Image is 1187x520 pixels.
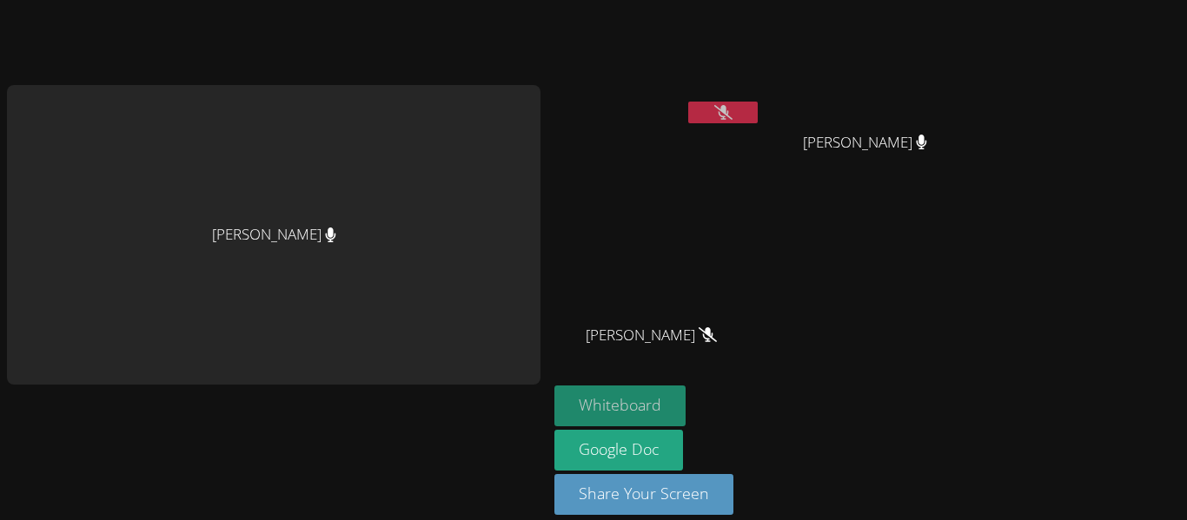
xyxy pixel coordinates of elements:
button: Share Your Screen [554,474,733,515]
span: [PERSON_NAME] [586,323,717,348]
button: Whiteboard [554,385,686,426]
div: [PERSON_NAME] [7,85,540,385]
span: [PERSON_NAME] [803,130,927,155]
a: Google Doc [554,430,683,471]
